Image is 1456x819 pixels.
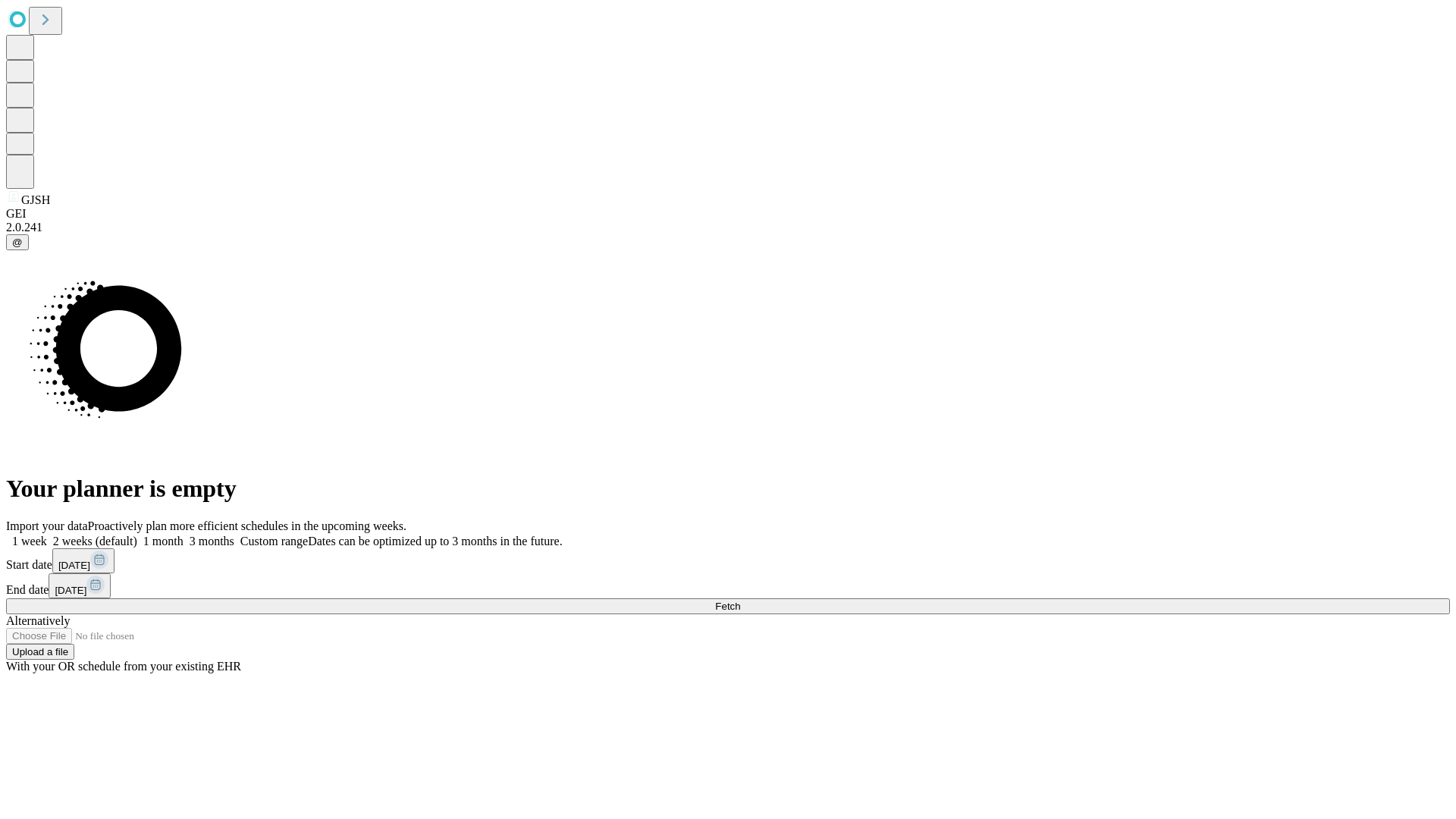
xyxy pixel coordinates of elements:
span: [DATE] [55,585,86,596]
div: GEI [6,207,1450,221]
button: [DATE] [52,548,115,573]
div: End date [6,573,1450,598]
span: 3 months [190,535,234,548]
button: @ [6,234,29,250]
span: Custom range [240,535,308,548]
button: [DATE] [49,573,111,598]
span: Import your data [6,519,88,532]
span: With your OR schedule from your existing EHR [6,660,241,673]
span: Dates can be optimized up to 3 months in the future. [308,535,562,548]
span: Proactively plan more efficient schedules in the upcoming weeks. [88,519,406,532]
span: 2 weeks (default) [53,535,137,548]
h1: Your planner is empty [6,475,1450,503]
span: Alternatively [6,614,70,627]
span: Fetch [715,601,740,612]
div: Start date [6,548,1450,573]
span: GJSH [21,193,50,206]
button: Fetch [6,598,1450,614]
span: @ [12,237,23,248]
span: 1 week [12,535,47,548]
button: Upload a file [6,644,74,660]
span: [DATE] [58,560,90,571]
span: 1 month [143,535,184,548]
div: 2.0.241 [6,221,1450,234]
